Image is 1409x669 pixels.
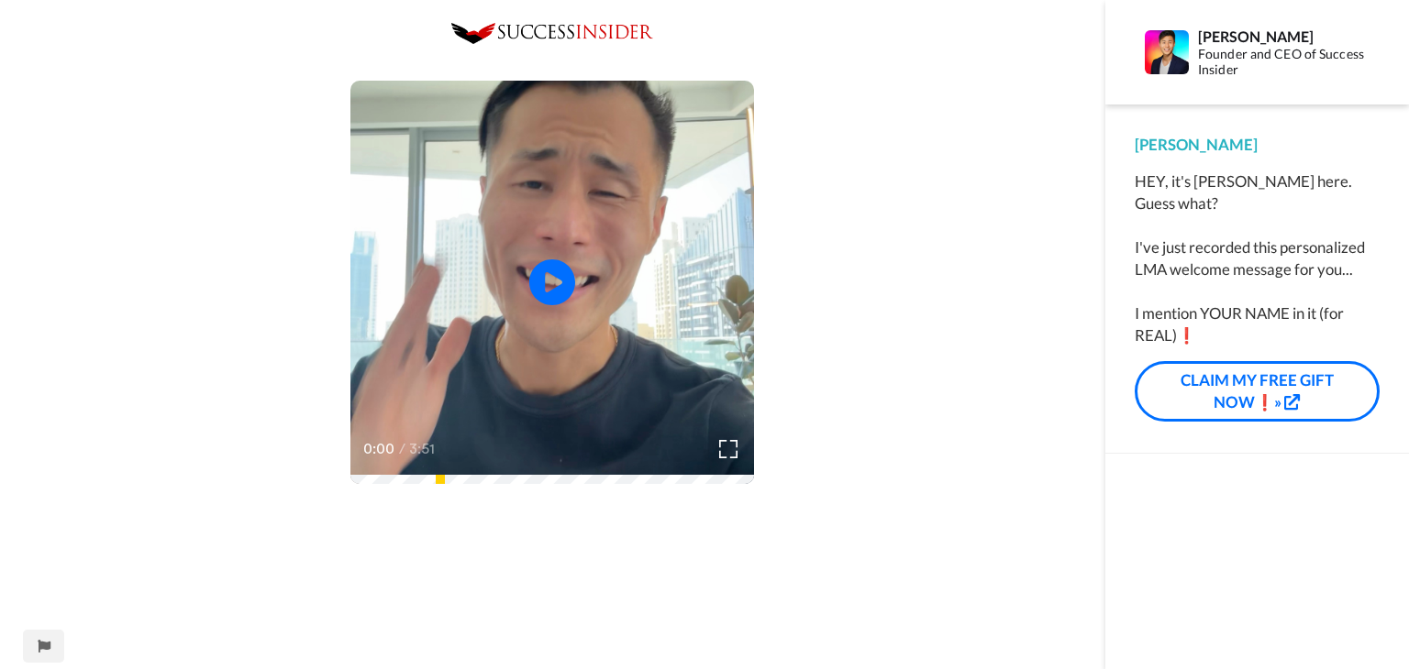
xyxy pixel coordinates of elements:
div: [PERSON_NAME] [1135,134,1380,156]
span: 3:51 [409,438,441,460]
div: [PERSON_NAME] [1198,27,1379,45]
div: HEY, it's [PERSON_NAME] here. Guess what? I've just recorded this personalized LMA welcome messag... [1135,170,1380,346]
img: 0c8b3de2-5a68-4eb7-92e8-72f868773395 [451,23,653,44]
span: 0:00 [363,438,395,460]
a: CLAIM MY FREE GIFT NOW❗» [1135,361,1380,422]
span: / [399,438,405,460]
div: Founder and CEO of Success Insider [1198,47,1379,78]
img: Full screen [719,440,738,458]
img: Profile Image [1145,30,1189,74]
